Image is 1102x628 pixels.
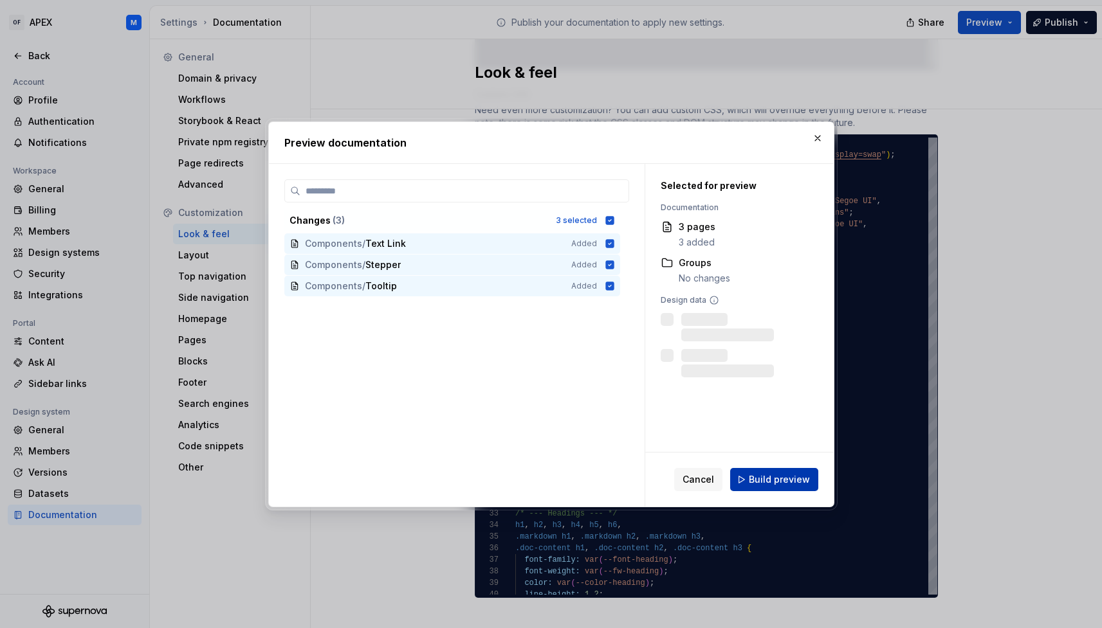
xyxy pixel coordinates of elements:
[674,468,722,491] button: Cancel
[679,220,715,233] div: 3 pages
[679,256,730,269] div: Groups
[571,281,597,291] span: Added
[362,258,365,271] span: /
[556,215,597,226] div: 3 selected
[289,214,548,227] div: Changes
[365,280,397,292] span: Tooltip
[365,237,406,250] span: Text Link
[571,238,597,249] span: Added
[305,258,362,271] span: Components
[679,272,730,285] div: No changes
[661,179,812,192] div: Selected for preview
[362,237,365,250] span: /
[730,468,818,491] button: Build preview
[365,258,401,271] span: Stepper
[284,135,818,150] h2: Preview documentation
[661,295,812,305] div: Design data
[683,473,714,486] span: Cancel
[749,473,810,486] span: Build preview
[679,236,715,249] div: 3 added
[362,280,365,292] span: /
[571,260,597,270] span: Added
[305,280,362,292] span: Components
[305,237,362,250] span: Components
[333,215,345,226] span: ( 3 )
[661,202,812,213] div: Documentation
